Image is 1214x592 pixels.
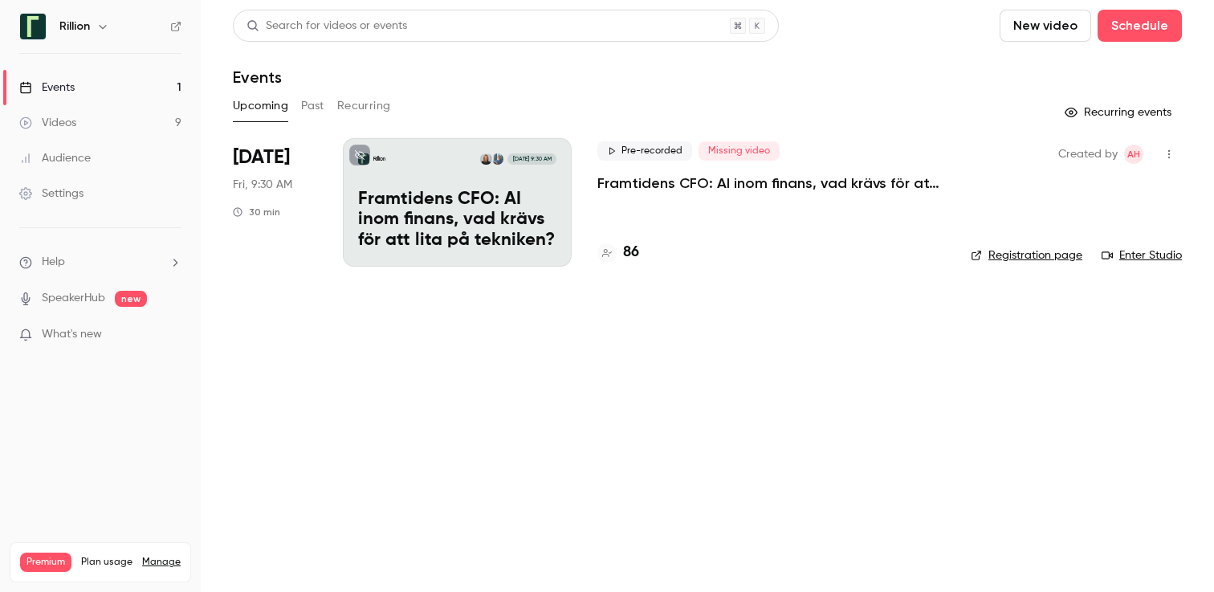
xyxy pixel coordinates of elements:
p: Framtidens CFO: AI inom finans, vad krävs för att lita på tekniken?​ [358,190,556,251]
img: Rillion [20,14,46,39]
a: Framtidens CFO: AI inom finans, vad krävs för att lita på tekniken?​ [597,174,945,193]
div: Videos [19,115,76,131]
a: Enter Studio [1102,247,1182,263]
span: Adam Holmgren [1124,145,1143,164]
span: Fri, 9:30 AM [233,177,292,193]
span: Plan usage [81,556,132,569]
span: [DATE] 9:30 AM [507,153,556,165]
div: Sep 26 Fri, 9:30 AM (Europe/Stockholm) [233,138,317,267]
div: Audience [19,150,91,166]
li: help-dropdown-opener [19,254,181,271]
a: Framtidens CFO: AI inom finans, vad krävs för att lita på tekniken?​RillionRasmus AreskougSara Bö... [343,138,572,267]
span: Created by [1058,145,1118,164]
button: Schedule [1098,10,1182,42]
button: Recurring [337,93,391,119]
a: Manage [142,556,181,569]
div: Settings [19,186,84,202]
button: New video [1000,10,1091,42]
a: 86 [597,242,639,263]
p: Rillion [373,155,385,163]
h1: Events [233,67,282,87]
div: Events [19,80,75,96]
span: [DATE] [233,145,290,170]
div: Search for videos or events [246,18,407,35]
img: Sara Börsvik [480,153,491,165]
div: 30 min [233,206,280,218]
button: Recurring events [1057,100,1182,125]
span: Pre-recorded [597,141,692,161]
iframe: Noticeable Trigger [162,328,181,342]
span: Missing video [699,141,780,161]
span: AH [1127,145,1140,164]
span: new [115,291,147,307]
button: Past [301,93,324,119]
span: Premium [20,553,71,572]
a: Registration page [971,247,1082,263]
h6: Rillion [59,18,90,35]
span: What's new [42,326,102,343]
h4: 86 [623,242,639,263]
span: Help [42,254,65,271]
a: SpeakerHub [42,290,105,307]
button: Upcoming [233,93,288,119]
img: Rasmus Areskoug [492,153,503,165]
